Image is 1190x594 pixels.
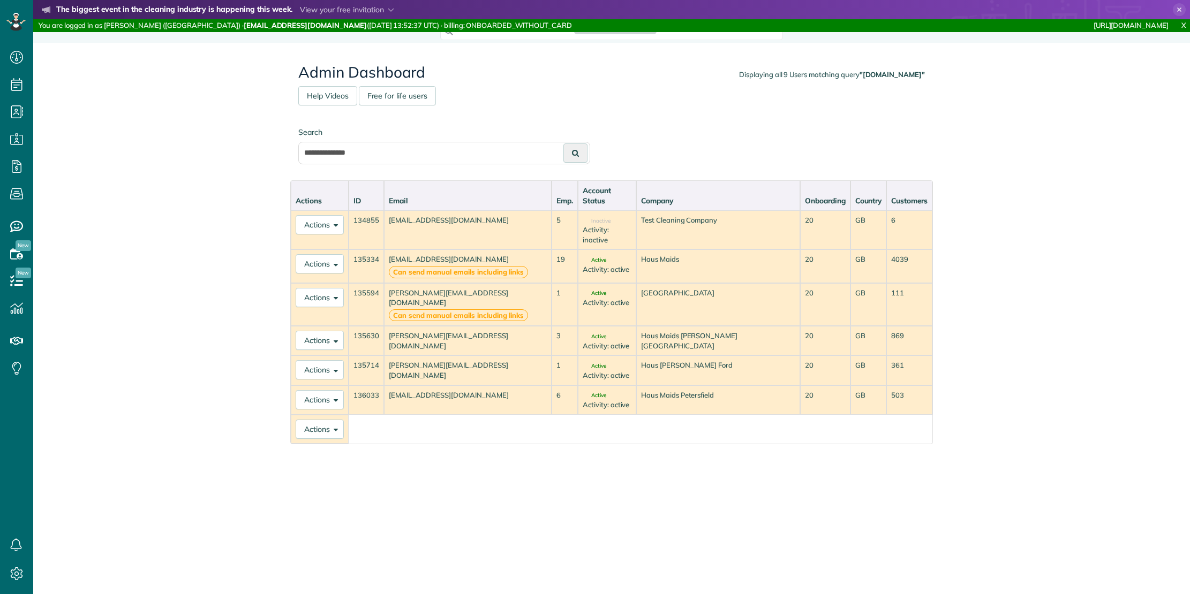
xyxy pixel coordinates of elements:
div: Country [855,195,882,206]
div: Activity: active [583,341,631,351]
td: GB [850,249,887,283]
span: New [16,240,31,251]
div: Activity: active [583,298,631,308]
td: GB [850,326,887,355]
strong: Can send manual emails including links [389,309,529,322]
td: 1 [552,283,578,326]
td: [PERSON_NAME][EMAIL_ADDRESS][DOMAIN_NAME] [384,355,552,385]
td: Test Cleaning Company [636,210,800,250]
td: 20 [800,210,850,250]
td: 135594 [349,283,384,326]
button: Actions [296,360,344,379]
td: [GEOGRAPHIC_DATA] [636,283,800,326]
td: GB [850,385,887,415]
td: 136033 [349,385,384,415]
span: Active [583,393,606,398]
td: Haus Maids [PERSON_NAME][GEOGRAPHIC_DATA] [636,326,800,355]
td: 111 [886,283,932,326]
button: Actions [296,331,344,350]
td: Haus [PERSON_NAME] Ford [636,355,800,385]
button: Actions [296,215,344,234]
div: Customers [891,195,928,206]
div: Activity: inactive [583,225,631,245]
span: Inactive [583,218,611,224]
strong: Can send manual emails including links [389,266,529,278]
td: 869 [886,326,932,355]
td: 6 [886,210,932,250]
button: Actions [296,288,344,307]
td: 361 [886,355,932,385]
div: Activity: active [583,400,631,410]
div: Activity: active [583,370,631,380]
td: GB [850,283,887,326]
span: Active [583,334,606,339]
button: Actions [296,254,344,273]
td: 135714 [349,355,384,385]
div: Actions [296,195,344,206]
div: Onboarding [805,195,846,206]
td: Haus Maids [636,249,800,283]
strong: "[DOMAIN_NAME]" [860,70,925,79]
span: Active [583,363,606,369]
td: 135334 [349,249,384,283]
td: 4039 [886,249,932,283]
td: 503 [886,385,932,415]
h2: Admin Dashboard [298,64,925,81]
td: 20 [800,385,850,415]
td: 1 [552,355,578,385]
div: Displaying all 9 Users matching query [739,70,925,80]
span: New [16,268,31,278]
strong: The biggest event in the cleaning industry is happening this week. [56,4,292,16]
td: 20 [800,326,850,355]
td: 135630 [349,326,384,355]
a: Free for life users [359,86,436,105]
td: [PERSON_NAME][EMAIL_ADDRESS][DOMAIN_NAME] [384,283,552,326]
span: Active [583,291,606,296]
div: Account Status [583,185,631,206]
div: Company [641,195,795,206]
td: 3 [552,326,578,355]
div: You are logged in as [PERSON_NAME] ([GEOGRAPHIC_DATA]) · ([DATE] 13:52:37 UTC) · billing: ONBOARD... [33,19,792,32]
strong: [EMAIL_ADDRESS][DOMAIN_NAME] [244,21,367,29]
span: Active [583,257,606,263]
div: Email [389,195,547,206]
td: 6 [552,385,578,415]
td: 134855 [349,210,384,250]
td: [EMAIL_ADDRESS][DOMAIN_NAME] [384,385,552,415]
td: GB [850,355,887,385]
div: ID [353,195,379,206]
td: Haus Maids Petersfield [636,385,800,415]
a: X [1177,19,1190,32]
a: Help Videos [298,86,357,105]
td: 20 [800,249,850,283]
button: Actions [296,390,344,409]
td: 20 [800,355,850,385]
div: Emp. [556,195,573,206]
button: Actions [296,420,344,439]
td: 20 [800,283,850,326]
label: Search [298,127,590,138]
a: [URL][DOMAIN_NAME] [1094,21,1169,29]
td: [PERSON_NAME][EMAIL_ADDRESS][DOMAIN_NAME] [384,326,552,355]
div: Activity: active [583,264,631,275]
td: [EMAIL_ADDRESS][DOMAIN_NAME] [384,210,552,250]
td: 19 [552,249,578,283]
td: GB [850,210,887,250]
td: 5 [552,210,578,250]
td: [EMAIL_ADDRESS][DOMAIN_NAME] [384,249,552,283]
